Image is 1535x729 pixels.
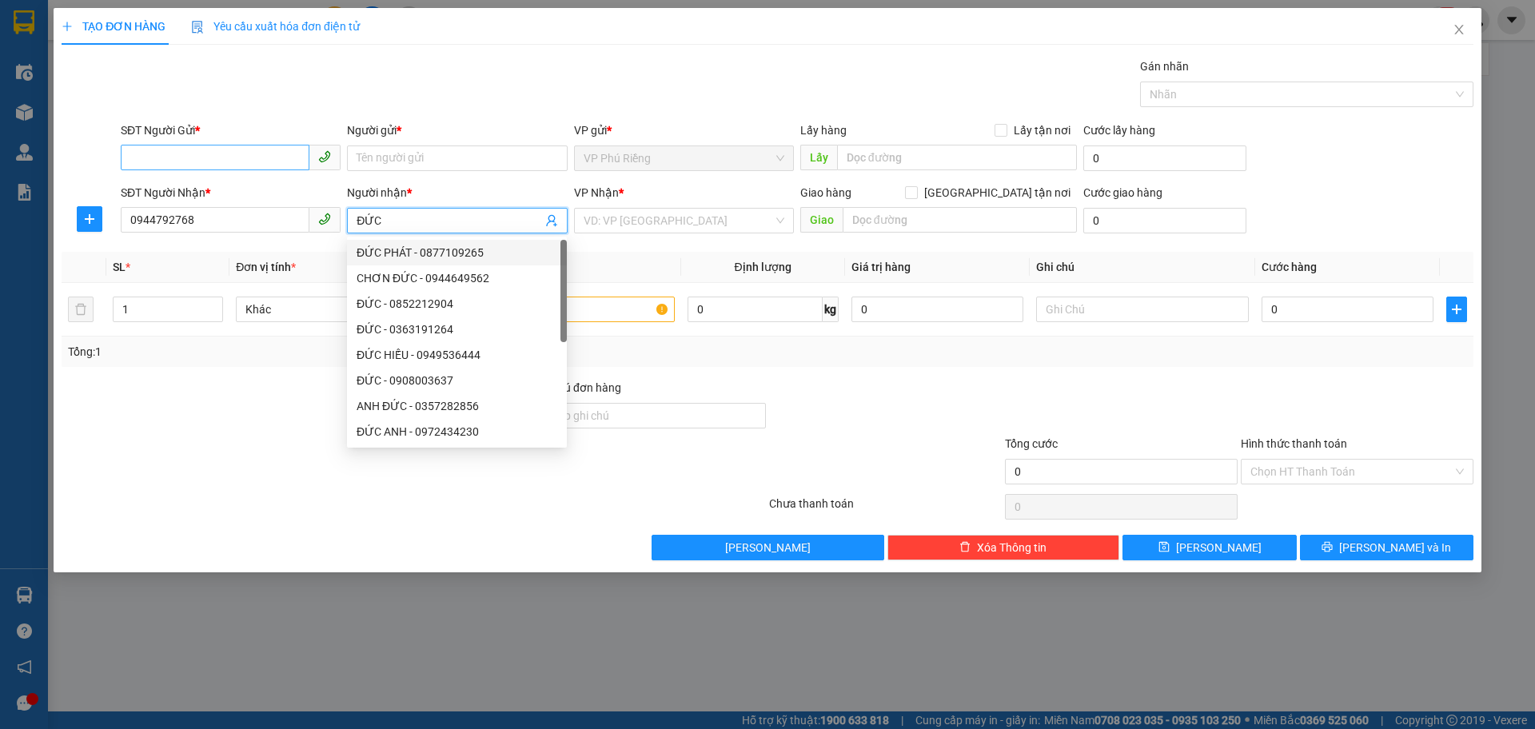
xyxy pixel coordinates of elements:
span: Xóa Thông tin [977,539,1047,556]
input: Cước lấy hàng [1083,145,1246,171]
span: delete [959,541,971,554]
span: Yêu cầu xuất hóa đơn điện tử [191,20,360,33]
span: Giao [800,207,843,233]
label: Cước giao hàng [1083,186,1162,199]
button: deleteXóa Thông tin [887,535,1120,560]
span: Lấy hàng [800,124,847,137]
img: icon [191,21,204,34]
div: Người gửi [347,121,567,139]
span: [PERSON_NAME] [1176,539,1262,556]
span: TẠO ĐƠN HÀNG [62,20,165,33]
span: SL [113,261,126,273]
button: [PERSON_NAME] [652,535,884,560]
span: printer [1322,541,1333,554]
div: ĐỨC - 0908003637 [347,368,567,393]
div: ĐỨC - 0363191264 [347,317,567,342]
div: ĐỨC PHÁT - 0877109265 [347,240,567,265]
button: Close [1437,8,1481,53]
span: Đơn vị tính [236,261,296,273]
div: Chưa thanh toán [767,495,1003,523]
label: Ghi chú đơn hàng [533,381,621,394]
div: ANH ĐỨC - 0357282856 [357,397,557,415]
span: plus [62,21,73,32]
input: Ghi Chú [1036,297,1249,322]
span: Giao hàng [800,186,851,199]
input: Dọc đường [837,145,1077,170]
button: delete [68,297,94,322]
div: ĐỨC ANH - 0972434230 [357,423,557,440]
span: [GEOGRAPHIC_DATA] tận nơi [918,184,1077,201]
div: SĐT Người Nhận [121,184,341,201]
span: Tổng cước [1005,437,1058,450]
span: VP Nhận [574,186,619,199]
div: ĐỨC HIẾU - 0949536444 [357,346,557,364]
div: ĐỨC HIẾU - 0949536444 [347,342,567,368]
input: 0 [851,297,1023,322]
span: phone [318,213,331,225]
span: kg [823,297,839,322]
span: Định lượng [735,261,791,273]
button: printer[PERSON_NAME] và In [1300,535,1473,560]
span: Lấy [800,145,837,170]
div: ĐỨC - 0363191264 [357,321,557,338]
span: [PERSON_NAME] và In [1339,539,1451,556]
input: Cước giao hàng [1083,208,1246,233]
div: ĐỨC ANH - 0972434230 [347,419,567,444]
div: Người nhận [347,184,567,201]
div: VP gửi [574,121,794,139]
span: plus [1447,303,1466,316]
input: VD: Bàn, Ghế [461,297,674,322]
div: ĐỨC - 0908003637 [357,372,557,389]
span: plus [78,213,102,225]
span: Khác [245,297,439,321]
label: Cước lấy hàng [1083,124,1155,137]
span: user-add [545,214,558,227]
div: ĐỨC - 0852212904 [347,291,567,317]
input: Dọc đường [843,207,1077,233]
div: ANH ĐỨC - 0357282856 [347,393,567,419]
div: Tổng: 1 [68,343,592,361]
div: ĐỨC PHÁT - 0877109265 [357,244,557,261]
button: plus [1446,297,1467,322]
label: Hình thức thanh toán [1241,437,1347,450]
span: Lấy tận nơi [1007,121,1077,139]
label: Gán nhãn [1140,60,1189,73]
span: phone [318,150,331,163]
button: save[PERSON_NAME] [1122,535,1296,560]
span: Giá trị hàng [851,261,911,273]
span: save [1158,541,1170,554]
div: CHƠN ĐỨC - 0944649562 [347,265,567,291]
div: CHƠN ĐỨC - 0944649562 [357,269,557,287]
div: SĐT Người Gửi [121,121,341,139]
span: [PERSON_NAME] [725,539,811,556]
th: Ghi chú [1030,252,1255,283]
input: Ghi chú đơn hàng [533,403,766,428]
span: close [1453,23,1465,36]
span: Cước hàng [1262,261,1317,273]
span: VP Phú Riềng [584,146,784,170]
div: ĐỨC - 0852212904 [357,295,557,313]
button: plus [77,206,102,232]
